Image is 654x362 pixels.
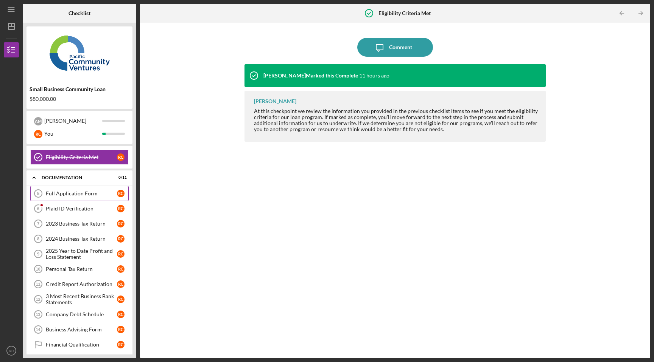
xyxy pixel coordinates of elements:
[30,261,129,277] a: 10Personal Tax ReturnRC
[378,10,431,16] b: Eligibility Criteria Met
[9,349,14,353] text: RC
[254,98,296,104] div: [PERSON_NAME]
[30,277,129,292] a: 11Credit Report AuthorizationRC
[30,96,129,102] div: $80,000.00
[46,293,117,305] div: 3 Most Recent Business Bank Statements
[30,307,129,322] a: 13Company Debt ScheduleRC
[4,343,19,358] button: RC
[46,221,117,227] div: 2023 Business Tax Return
[30,86,129,92] div: Small Business Community Loan
[37,237,39,241] tspan: 8
[117,311,125,318] div: R C
[36,312,40,317] tspan: 13
[30,322,129,337] a: 14Business Advising FormRC
[46,266,117,272] div: Personal Tax Return
[117,235,125,243] div: R C
[37,252,39,256] tspan: 9
[30,150,129,165] a: Eligibility Criteria MetRC
[117,220,125,227] div: R C
[36,282,40,286] tspan: 11
[117,341,125,348] div: R C
[117,280,125,288] div: R C
[30,292,129,307] a: 123 Most Recent Business Bank StatementsRC
[37,221,39,226] tspan: 7
[36,327,40,332] tspan: 14
[34,117,42,125] div: A M
[46,236,117,242] div: 2024 Business Tax Return
[263,73,358,79] div: [PERSON_NAME] Marked this Complete
[30,201,129,216] a: 6Plaid ID VerificationRC
[46,311,117,317] div: Company Debt Schedule
[389,38,412,57] div: Comment
[44,127,102,140] div: You
[30,186,129,201] a: 5Full Application FormRC
[46,326,117,333] div: Business Advising Form
[113,175,127,180] div: 0 / 11
[117,295,125,303] div: R C
[42,175,108,180] div: Documentation
[46,190,117,196] div: Full Application Form
[117,250,125,258] div: R C
[30,231,129,246] a: 82024 Business Tax ReturnRC
[117,153,125,161] div: R C
[359,73,389,79] time: 2025-10-06 18:20
[117,326,125,333] div: R C
[254,108,539,132] div: At this checkpoint we review the information you provided in the previous checklist items to see ...
[117,190,125,197] div: R C
[46,154,117,160] div: Eligibility Criteria Met
[30,337,129,352] a: Financial QualificationRC
[46,206,117,212] div: Plaid ID Verification
[36,297,40,302] tspan: 12
[34,130,42,138] div: R C
[30,246,129,261] a: 92025 Year to Date Profit and Loss StatementRC
[44,114,102,127] div: [PERSON_NAME]
[46,248,117,260] div: 2025 Year to Date Profit and Loss Statement
[30,216,129,231] a: 72023 Business Tax ReturnRC
[46,342,117,348] div: Financial Qualification
[37,206,39,211] tspan: 6
[117,205,125,212] div: R C
[117,265,125,273] div: R C
[46,281,117,287] div: Credit Report Authorization
[26,30,132,76] img: Product logo
[357,38,433,57] button: Comment
[37,191,39,196] tspan: 5
[36,267,40,271] tspan: 10
[69,10,90,16] b: Checklist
